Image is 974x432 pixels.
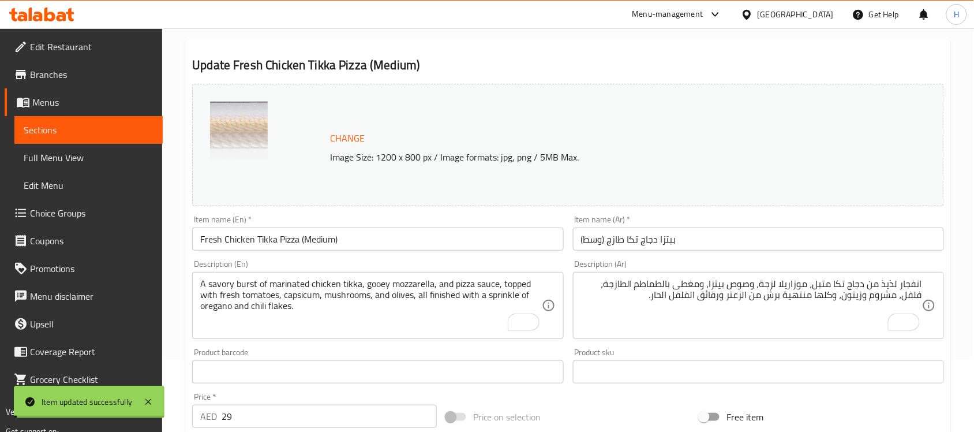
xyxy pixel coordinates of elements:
input: Enter name En [192,228,563,251]
input: Enter name Ar [573,228,944,251]
span: Coverage Report [30,345,153,359]
span: Branches [30,68,153,81]
span: Sections [24,123,153,137]
a: Branches [5,61,163,88]
span: Coupons [30,234,153,248]
a: Menus [5,88,163,116]
a: Edit Restaurant [5,33,163,61]
span: Upsell [30,317,153,331]
a: Promotions [5,255,163,282]
a: Sections [14,116,163,144]
textarea: To enrich screen reader interactions, please activate Accessibility in Grammarly extension settings [200,278,541,333]
a: Menu disclaimer [5,282,163,310]
button: Change [325,126,369,150]
span: Version: [6,404,34,419]
input: Please enter product sku [573,360,944,383]
span: Choice Groups [30,206,153,220]
a: Grocery Checklist [5,366,163,393]
h2: Update Fresh Chicken Tikka Pizza (Medium) [192,57,944,74]
a: Coverage Report [5,338,163,366]
textarea: To enrich screen reader interactions, please activate Accessibility in Grammarly extension settings [581,278,922,333]
span: Full Menu View [24,151,153,165]
span: Promotions [30,262,153,275]
a: Coupons [5,227,163,255]
a: Edit Menu [14,172,163,199]
span: Price on selection [473,410,541,424]
a: Choice Groups [5,199,163,227]
span: Menus [32,95,153,109]
p: Image Size: 1200 x 800 px / Image formats: jpg, png / 5MB Max. [325,150,862,164]
a: Full Menu View [14,144,163,172]
span: Menu disclaimer [30,289,153,303]
input: Please enter price [222,405,437,428]
span: Free item [726,410,763,424]
span: Edit Menu [24,178,153,192]
span: Change [330,130,365,147]
div: Item updated successfully [42,396,132,408]
input: Please enter product barcode [192,360,563,383]
span: Grocery Checklist [30,373,153,386]
img: Chicken_Tikka638948142209642142.png [210,102,268,159]
span: Edit Restaurant [30,40,153,54]
span: H [954,8,959,21]
h4: Pizza section [185,17,951,29]
div: Menu-management [632,8,703,21]
a: Upsell [5,310,163,338]
p: AED [200,409,217,423]
div: [GEOGRAPHIC_DATA] [758,8,834,21]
